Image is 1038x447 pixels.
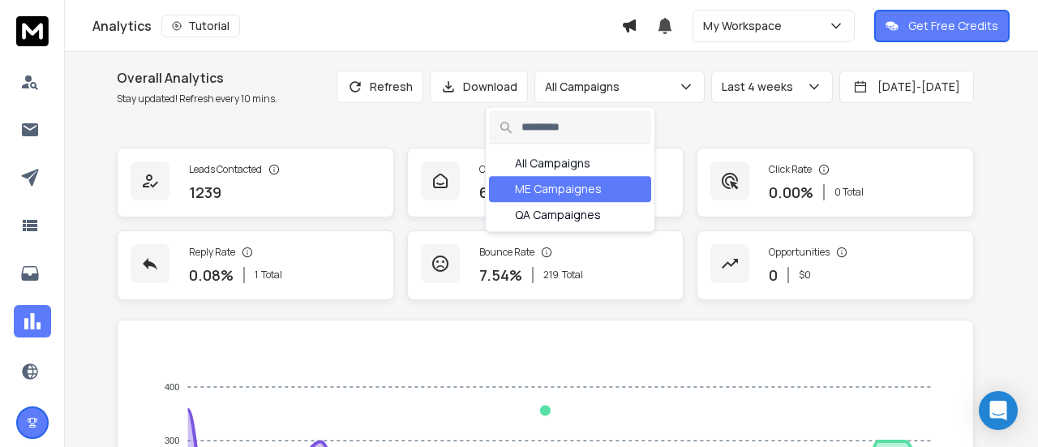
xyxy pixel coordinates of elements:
[370,79,413,95] p: Refresh
[979,391,1018,430] div: Open Intercom Messenger
[479,163,525,176] p: Open Rate
[189,264,234,286] p: 0.08 %
[463,79,517,95] p: Download
[769,181,813,204] p: 0.00 %
[117,92,277,105] p: Stay updated! Refresh every 10 mins.
[479,246,534,259] p: Bounce Rate
[769,264,778,286] p: 0
[834,186,864,199] p: 0 Total
[545,79,626,95] p: All Campaigns
[489,202,651,228] div: QA Campaignes
[543,269,559,282] span: 219
[703,18,788,34] p: My Workspace
[117,68,277,88] h1: Overall Analytics
[189,181,221,204] p: 1239
[255,269,258,282] span: 1
[161,15,240,37] button: Tutorial
[489,150,651,176] div: All Campaigns
[189,163,262,176] p: Leads Contacted
[165,436,179,445] tspan: 300
[479,181,533,204] p: 65.46 %
[769,246,830,259] p: Opportunities
[261,269,282,282] span: Total
[489,176,651,202] div: ME Campaignes
[165,382,179,392] tspan: 400
[479,264,522,286] p: 7.54 %
[92,15,621,37] div: Analytics
[722,79,800,95] p: Last 4 weeks
[908,18,998,34] p: Get Free Credits
[799,269,811,282] p: $ 0
[839,71,974,103] button: [DATE]-[DATE]
[562,269,583,282] span: Total
[769,163,812,176] p: Click Rate
[189,246,235,259] p: Reply Rate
